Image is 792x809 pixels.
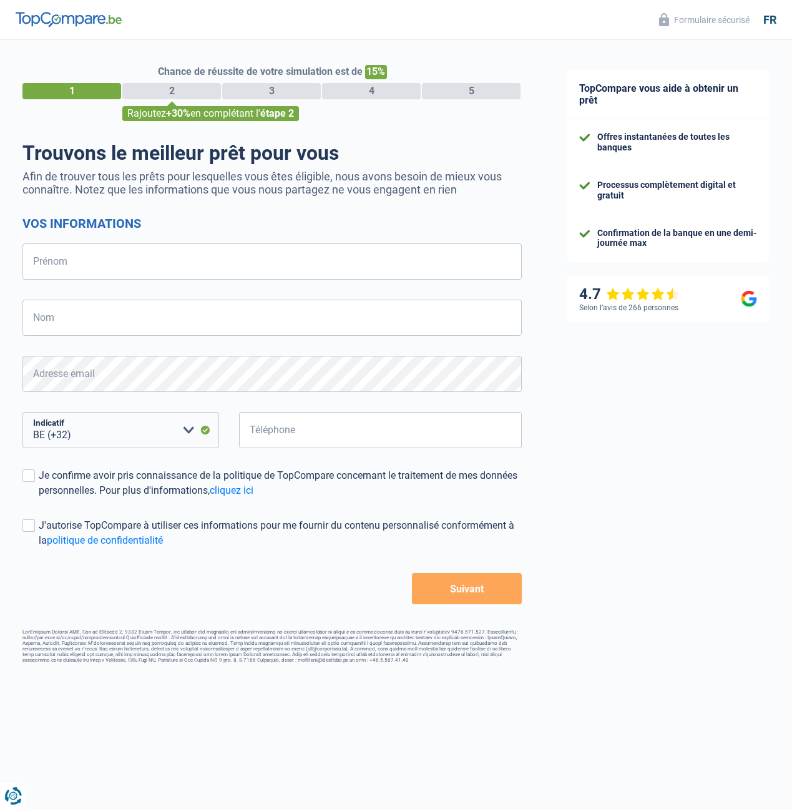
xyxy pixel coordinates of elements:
[652,9,757,30] button: Formulaire sécurisé
[412,573,522,604] button: Suivant
[122,106,299,121] div: Rajoutez en complétant l'
[22,216,522,231] h2: Vos informations
[365,65,387,79] span: 15%
[763,13,776,27] div: fr
[597,180,757,201] div: Processus complètement digital et gratuit
[579,285,680,303] div: 4.7
[39,518,522,548] div: J'autorise TopCompare à utiliser ces informations pour me fournir du contenu personnalisé conform...
[322,83,421,99] div: 4
[222,83,321,99] div: 3
[22,170,522,196] p: Afin de trouver tous les prêts pour lesquelles vous êtes éligible, nous avons besoin de mieux vou...
[260,107,294,119] span: étape 2
[47,534,163,546] a: politique de confidentialité
[567,70,770,119] div: TopCompare vous aide à obtenir un prêt
[39,468,522,498] div: Je confirme avoir pris connaissance de la politique de TopCompare concernant le traitement de mes...
[597,228,757,249] div: Confirmation de la banque en une demi-journée max
[122,83,221,99] div: 2
[22,141,522,165] h1: Trouvons le meilleur prêt pour vous
[579,303,678,312] div: Selon l’avis de 266 personnes
[597,132,757,153] div: Offres instantanées de toutes les banques
[16,12,122,27] img: TopCompare Logo
[422,83,521,99] div: 5
[166,107,190,119] span: +30%
[239,412,522,448] input: 401020304
[158,66,363,77] span: Chance de réussite de votre simulation est de
[22,83,121,99] div: 1
[210,484,253,496] a: cliquez ici
[22,629,522,663] footer: LorEmipsum Dolorsi AME, Con ad Elitsedd 2, 9332 Eiusm-Tempor, inc utlabor etd magnaaliq eni admin...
